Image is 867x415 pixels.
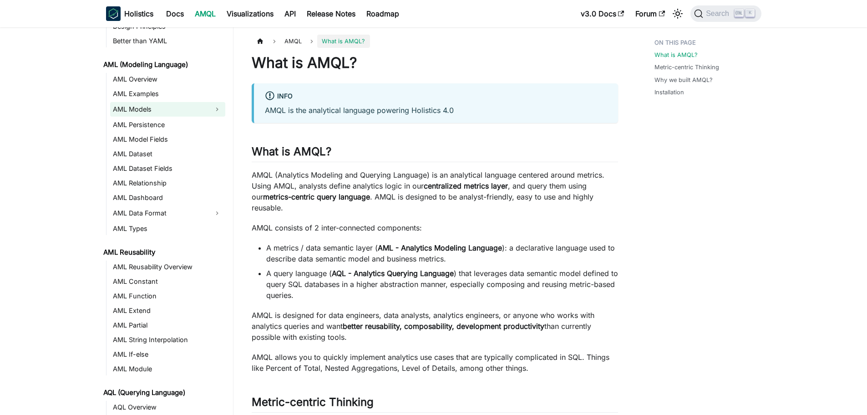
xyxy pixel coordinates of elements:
span: Search [703,10,735,18]
a: AML Reusability [101,246,225,259]
kbd: K [745,9,755,17]
p: AMQL is the analytical language powering Holistics 4.0 [265,105,607,116]
a: AML Relationship [110,177,225,190]
a: AML Data Format [110,206,209,220]
p: AMQL allows you to quickly implement analytics use cases that are typically complicated in SQL. T... [252,352,618,374]
a: AML Partial [110,319,225,332]
nav: Docs sidebar [97,27,233,415]
a: AML Models [110,102,209,117]
strong: centralized metrics layer [424,181,508,190]
a: AQL Overview [110,401,225,414]
a: AML Reusability Overview [110,261,225,273]
a: Release Notes [301,6,361,21]
a: Forum [630,6,670,21]
a: AML Dashboard [110,191,225,204]
a: AML Module [110,363,225,375]
a: Docs [161,6,189,21]
p: AMQL is designed for data engineers, data analysts, analytics engineers, or anyone who works with... [252,310,618,343]
a: AML Examples [110,87,225,100]
h2: What is AMQL? [252,145,618,162]
a: AML Constant [110,275,225,288]
button: Expand sidebar category 'AML Data Format' [209,206,225,220]
strong: AQL - Analytics Querying Language [332,269,454,278]
a: Better than YAML [110,35,225,47]
a: Visualizations [221,6,279,21]
button: Switch between dark and light mode (currently light mode) [670,6,685,21]
a: Home page [252,35,269,48]
a: AML If-else [110,348,225,361]
li: A query language ( ) that leverages data semantic model defined to query SQL databases in a highe... [266,268,618,301]
p: AMQL (Analytics Modeling and Querying Language) is an analytical language centered around metrics... [252,169,618,213]
nav: Breadcrumbs [252,35,618,48]
strong: AML - Analytics Modeling Language [378,243,502,252]
a: AML Persistence [110,118,225,131]
a: HolisticsHolistics [106,6,153,21]
a: AML (Modeling Language) [101,58,225,71]
a: AML Function [110,290,225,302]
a: AQL (Querying Language) [101,386,225,399]
button: Expand sidebar category 'AML Models' [209,102,225,117]
a: API [279,6,301,21]
b: Holistics [124,8,153,19]
a: AML Types [110,222,225,235]
button: Search (Ctrl+K) [690,5,761,22]
a: Roadmap [361,6,405,21]
a: AML String Interpolation [110,333,225,346]
li: A metrics / data semantic layer ( ): a declarative language used to describe data semantic model ... [266,242,618,264]
img: Holistics [106,6,121,21]
a: Installation [654,88,684,97]
p: AMQL consists of 2 inter-connected components: [252,222,618,233]
strong: metrics-centric query language [263,192,370,201]
a: AML Extend [110,304,225,317]
a: AML Dataset [110,148,225,160]
a: AML Model Fields [110,133,225,146]
a: AMQL [189,6,221,21]
strong: better reusability, composability, development productivity [343,322,544,331]
span: AMQL [280,35,306,48]
a: Why we built AMQL? [654,76,713,84]
a: AML Dataset Fields [110,162,225,175]
h2: Metric-centric Thinking [252,395,618,413]
a: Metric-centric Thinking [654,63,719,72]
a: v3.0 Docs [575,6,630,21]
a: What is AMQL? [654,51,698,59]
a: AML Overview [110,73,225,86]
h1: What is AMQL? [252,54,618,72]
div: info [265,91,607,102]
span: What is AMQL? [317,35,370,48]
